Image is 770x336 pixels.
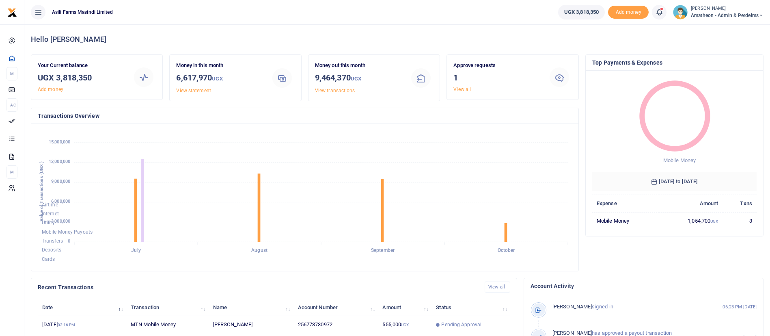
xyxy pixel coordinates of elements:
[7,9,17,15] a: logo-small logo-large logo-large
[558,5,605,20] a: UGX 3,818,350
[42,247,61,253] span: Deposits
[38,87,63,92] a: Add money
[315,88,355,93] a: View transactions
[49,9,116,16] span: Asili Farms Masindi Limited
[659,212,723,229] td: 1,054,700
[209,316,293,334] td: [PERSON_NAME]
[315,72,402,85] h3: 9,464,370
[453,61,541,70] p: Approve requests
[42,220,55,226] span: Utility
[68,238,70,244] tspan: 0
[42,256,55,262] span: Cards
[351,76,361,82] small: UGX
[126,316,209,334] td: MTN Mobile Money
[6,165,17,179] li: M
[552,303,705,311] p: signed-in
[39,161,44,222] text: Value of Transactions (UGX )
[51,219,70,224] tspan: 3,000,000
[673,5,688,20] img: profile-user
[592,212,659,229] td: Mobile Money
[608,9,649,15] a: Add money
[378,299,431,316] th: Amount: activate to sort column ascending
[42,211,59,217] span: Internet
[441,321,481,328] span: Pending Approval
[431,299,510,316] th: Status: activate to sort column ascending
[723,303,757,310] small: 06:23 PM [DATE]
[659,195,723,212] th: Amount
[401,323,409,327] small: UGX
[378,316,431,334] td: 555,000
[31,35,764,44] h4: Hello [PERSON_NAME]
[51,179,70,184] tspan: 9,000,000
[42,202,58,208] span: Airtime
[485,282,510,293] a: View all
[209,299,293,316] th: Name: activate to sort column ascending
[673,5,764,20] a: profile-user [PERSON_NAME] Amatheon - Admin & Perdeims
[691,5,764,12] small: [PERSON_NAME]
[49,139,70,145] tspan: 15,000,000
[6,67,17,80] li: M
[38,316,126,334] td: [DATE]
[51,199,70,204] tspan: 6,000,000
[608,6,649,19] span: Add money
[723,212,757,229] td: 3
[126,299,209,316] th: Transaction: activate to sort column ascending
[293,316,378,334] td: 256773730972
[371,248,395,254] tspan: September
[38,111,572,120] h4: Transactions Overview
[608,6,649,19] li: Toup your wallet
[315,61,402,70] p: Money out this month
[453,87,471,92] a: View all
[42,238,63,244] span: Transfers
[176,61,263,70] p: Money in this month
[212,76,222,82] small: UGX
[7,8,17,17] img: logo-small
[131,248,140,254] tspan: July
[552,303,592,310] span: [PERSON_NAME]
[552,330,592,336] span: [PERSON_NAME]
[555,5,608,20] li: Wallet ballance
[38,61,125,70] p: Your Current balance
[176,88,211,93] a: View statement
[723,195,757,212] th: Txns
[564,8,599,16] span: UGX 3,818,350
[453,72,541,84] h3: 1
[38,299,126,316] th: Date: activate to sort column descending
[42,229,93,235] span: Mobile Money Payouts
[58,323,75,327] small: 03:16 PM
[49,159,70,165] tspan: 12,000,000
[498,248,515,254] tspan: October
[531,282,757,290] h4: Account Activity
[176,72,263,85] h3: 6,617,970
[592,58,757,67] h4: Top Payments & Expenses
[38,72,125,84] h3: UGX 3,818,350
[710,219,718,223] small: UGX
[38,283,478,292] h4: Recent Transactions
[251,248,267,254] tspan: August
[691,12,764,19] span: Amatheon - Admin & Perdeims
[592,195,659,212] th: Expense
[663,157,696,163] span: Mobile Money
[6,98,17,112] li: Ac
[592,172,757,191] h6: [DATE] to [DATE]
[293,299,378,316] th: Account Number: activate to sort column ascending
